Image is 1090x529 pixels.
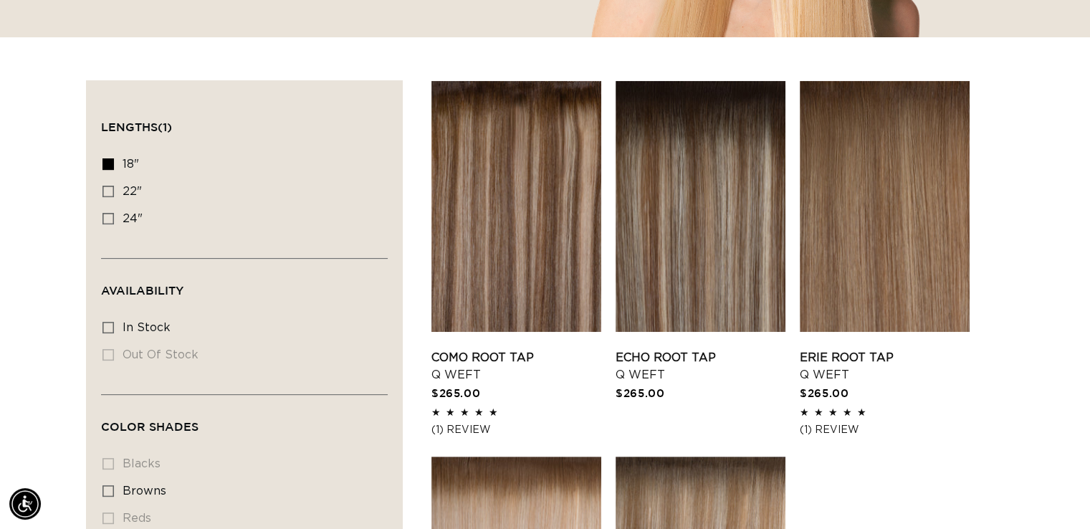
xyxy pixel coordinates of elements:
[101,284,183,297] span: Availability
[123,485,166,497] span: browns
[101,420,199,433] span: Color Shades
[123,322,171,333] span: In stock
[123,213,143,224] span: 24"
[1018,460,1090,529] iframe: Chat Widget
[431,349,601,383] a: Como Root Tap Q Weft
[800,349,970,383] a: Erie Root Tap Q Weft
[101,395,388,447] summary: Color Shades (0 selected)
[9,488,41,520] div: Accessibility Menu
[101,259,388,310] summary: Availability (0 selected)
[123,158,139,170] span: 18"
[123,186,142,197] span: 22"
[101,95,388,147] summary: Lengths (1 selected)
[616,349,785,383] a: Echo Root Tap Q Weft
[158,120,172,133] span: (1)
[101,120,172,133] span: Lengths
